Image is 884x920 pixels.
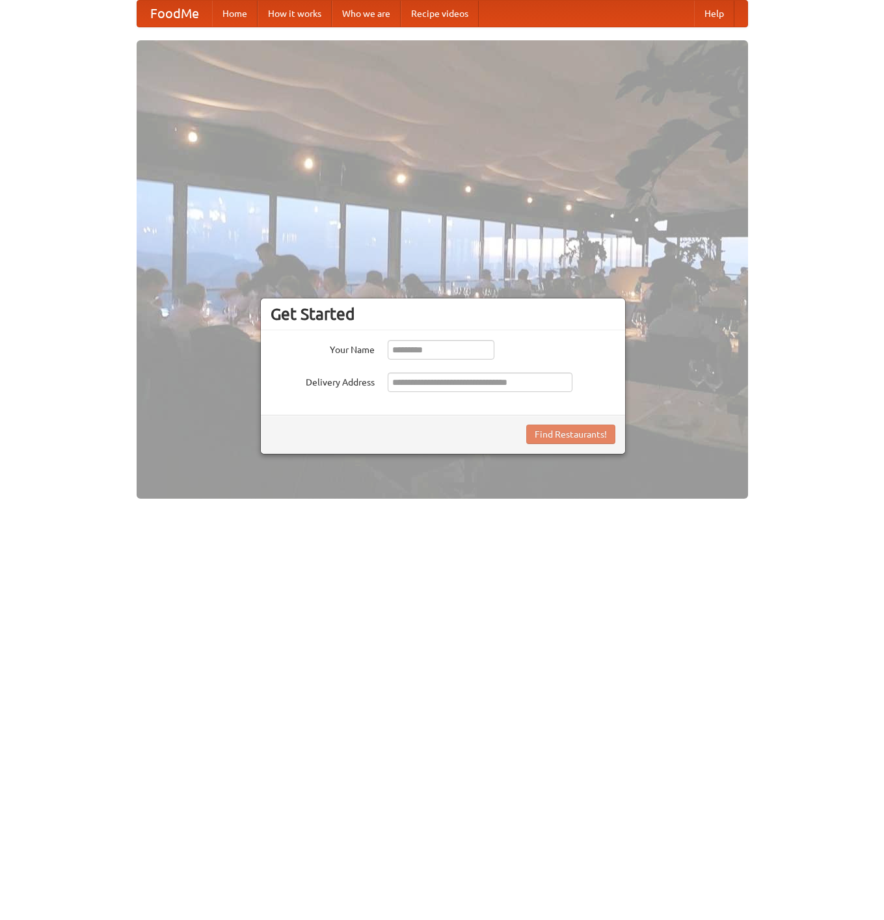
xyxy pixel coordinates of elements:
[694,1,734,27] a: Help
[332,1,401,27] a: Who we are
[137,1,212,27] a: FoodMe
[271,304,615,324] h3: Get Started
[401,1,479,27] a: Recipe videos
[271,340,375,356] label: Your Name
[212,1,258,27] a: Home
[526,425,615,444] button: Find Restaurants!
[258,1,332,27] a: How it works
[271,373,375,389] label: Delivery Address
